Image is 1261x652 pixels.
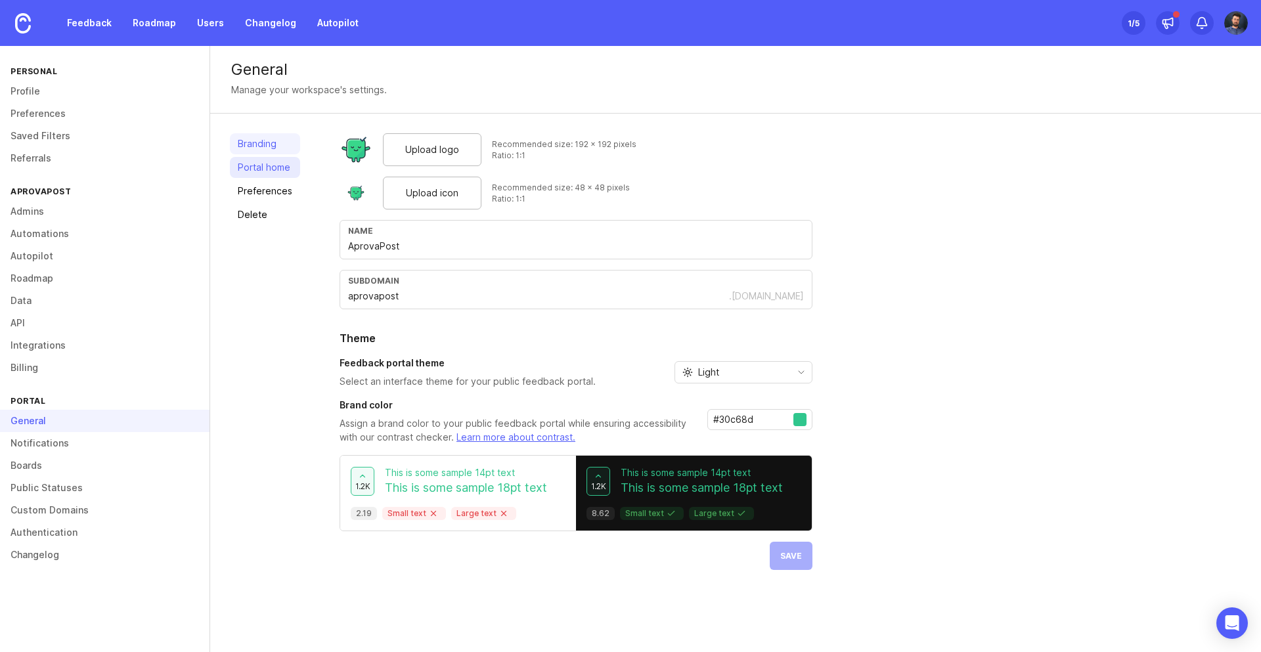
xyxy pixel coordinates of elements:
[355,481,370,492] span: 1.2k
[694,508,749,519] p: Large text
[230,181,300,202] a: Preferences
[309,11,366,35] a: Autopilot
[1128,14,1139,32] div: 1 /5
[591,481,606,492] span: 1.2k
[348,289,729,303] input: Subdomain
[230,204,300,225] a: Delete
[492,150,636,161] div: Ratio: 1:1
[237,11,304,35] a: Changelog
[1224,11,1248,35] img: Arlindo Junior
[405,142,459,157] span: Upload logo
[729,290,804,303] div: .[DOMAIN_NAME]
[675,361,812,383] div: toggle menu
[230,157,300,178] a: Portal home
[456,508,511,519] p: Large text
[456,431,575,443] a: Learn more about contrast.
[230,133,300,154] a: Branding
[586,467,610,496] button: 1.2k
[387,508,441,519] p: Small text
[340,357,596,370] h3: Feedback portal theme
[492,139,636,150] div: Recommended size: 192 x 192 pixels
[125,11,184,35] a: Roadmap
[348,226,804,236] div: Name
[340,399,697,412] h3: Brand color
[348,276,804,286] div: subdomain
[15,13,31,33] img: Canny Home
[698,365,719,380] span: Light
[351,467,374,496] button: 1.2k
[231,83,387,97] div: Manage your workspace's settings.
[621,466,783,479] p: This is some sample 14pt text
[59,11,120,35] a: Feedback
[492,182,630,193] div: Recommended size: 48 x 48 pixels
[406,186,458,200] span: Upload icon
[231,62,1240,77] div: General
[592,508,609,519] p: 8.62
[340,375,596,388] p: Select an interface theme for your public feedback portal.
[385,479,547,496] p: This is some sample 18pt text
[492,193,630,204] div: Ratio: 1:1
[682,367,693,378] svg: prefix icon Sun
[1122,11,1145,35] button: 1/5
[340,417,697,445] p: Assign a brand color to your public feedback portal while ensuring accessibility with our contras...
[791,367,812,378] svg: toggle icon
[1216,607,1248,639] div: Open Intercom Messenger
[340,330,812,346] h2: Theme
[385,466,547,479] p: This is some sample 14pt text
[356,508,372,519] p: 2.19
[625,508,678,519] p: Small text
[189,11,232,35] a: Users
[621,479,783,496] p: This is some sample 18pt text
